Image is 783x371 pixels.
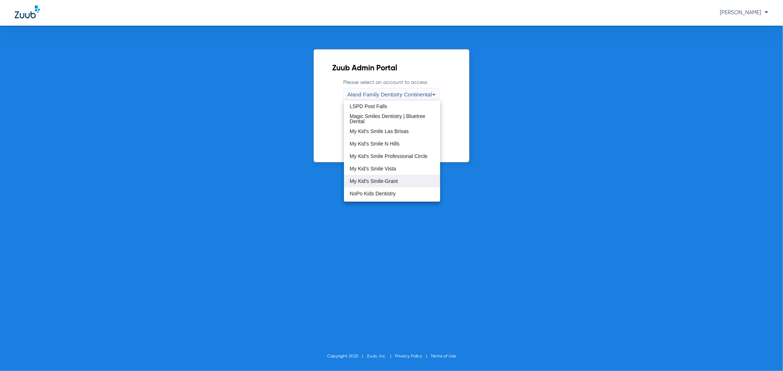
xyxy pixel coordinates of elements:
[350,129,409,134] span: My Kid's Smile Las Brisas
[350,191,396,196] span: NoPo Kids Dentistry
[746,336,783,371] iframe: Chat Widget
[350,166,396,171] span: My Kid's Smile Vista
[350,179,398,184] span: My Kid's Smile-Grant
[350,154,428,159] span: My Kid's Smile Professional Circle
[350,141,400,146] span: My Kid's Smile N Hills
[350,104,387,109] span: LSPD Post Falls
[350,114,434,124] span: Magic Smiles Dentistry | Bluetree Dental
